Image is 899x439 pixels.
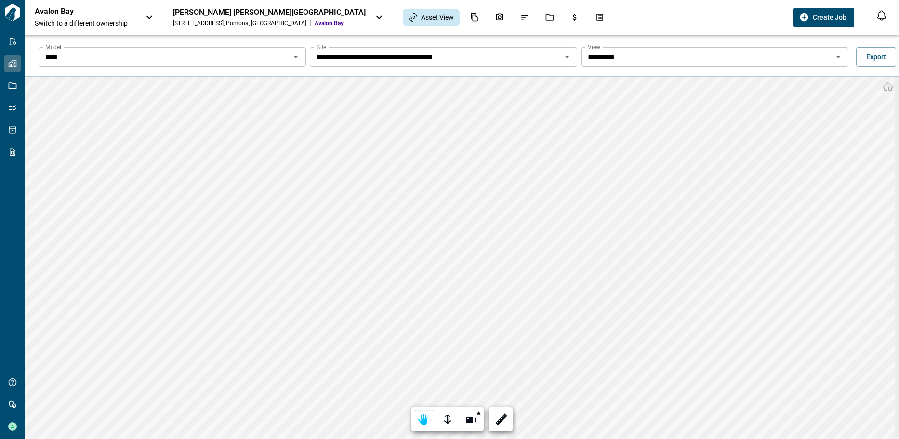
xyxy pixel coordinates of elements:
[35,18,136,28] span: Switch to a different ownership
[403,9,460,26] div: Asset View
[173,8,366,17] div: [PERSON_NAME] [PERSON_NAME][GEOGRAPHIC_DATA]
[866,52,886,62] span: Export
[856,47,896,67] button: Export
[315,19,366,27] span: Avalon Bay
[813,13,846,22] span: Create Job
[289,50,303,64] button: Open
[421,13,454,22] span: Asset View
[515,9,535,26] div: Issues & Info
[590,9,610,26] div: Takeoff Center
[45,43,61,51] label: Model
[565,9,585,26] div: Budgets
[832,50,845,64] button: Open
[560,50,574,64] button: Open
[317,43,326,51] label: Site
[874,8,889,23] button: Open notification feed
[588,43,600,51] label: View
[540,9,560,26] div: Jobs
[464,9,485,26] div: Documents
[489,9,510,26] div: Photos
[793,8,854,27] button: Create Job
[35,7,121,16] p: Avalon Bay
[173,19,306,27] div: [STREET_ADDRESS] , Pomona , [GEOGRAPHIC_DATA]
